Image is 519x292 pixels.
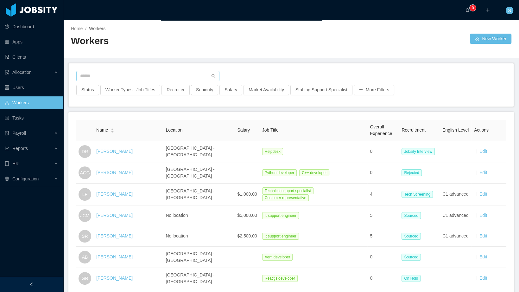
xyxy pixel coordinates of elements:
[82,272,88,285] span: GR
[111,128,114,130] i: icon: caret-up
[262,187,313,194] span: Technical support specialist
[161,85,190,95] button: Recruiter
[163,184,235,205] td: [GEOGRAPHIC_DATA] - [GEOGRAPHIC_DATA]
[465,8,470,12] i: icon: bell
[12,146,28,151] span: Reports
[89,26,105,31] span: Workers
[470,34,511,44] button: icon: usergroup-addNew Worker
[237,127,250,133] span: Salary
[470,5,476,11] sup: 0
[367,184,399,205] td: 4
[111,130,114,132] i: icon: caret-down
[85,26,86,31] span: /
[442,127,469,133] span: English Level
[290,85,352,95] button: Staffing Support Specialist
[402,233,421,240] span: Sourced
[96,233,133,238] a: [PERSON_NAME]
[485,8,490,12] i: icon: plus
[402,191,433,198] span: Tech Screening
[262,275,298,282] span: Reactjs developer
[262,148,283,155] span: Helpdesk
[440,205,472,226] td: C1 advanced
[163,162,235,184] td: [GEOGRAPHIC_DATA] - [GEOGRAPHIC_DATA]
[402,127,425,133] span: Recruitment
[370,124,392,136] span: Overall Experience
[479,170,487,175] a: Edit
[82,230,88,243] span: SR
[96,254,133,259] a: [PERSON_NAME]
[402,169,421,176] span: Rejected
[100,85,160,95] button: Worker Types - Job Titles
[163,247,235,268] td: [GEOGRAPHIC_DATA] - [GEOGRAPHIC_DATA]
[402,275,421,282] span: On Hold
[367,226,399,247] td: 5
[508,7,511,14] span: S
[166,127,182,133] span: Location
[440,184,472,205] td: C1 advanced
[5,177,9,181] i: icon: setting
[479,254,487,259] a: Edit
[96,191,133,197] a: [PERSON_NAME]
[5,112,58,124] a: icon: profileTasks
[402,254,423,259] a: Sourced
[191,85,218,95] button: Seniority
[237,213,257,218] span: $5,000.00
[5,161,9,166] i: icon: book
[479,149,487,154] a: Edit
[5,51,58,63] a: icon: auditClients
[440,226,472,247] td: C1 advanced
[111,127,114,132] div: Sort
[479,213,487,218] a: Edit
[163,205,235,226] td: No location
[262,254,293,261] span: Aem developer
[96,170,133,175] a: [PERSON_NAME]
[402,276,423,281] a: On Hold
[82,251,88,263] span: AB
[5,36,58,48] a: icon: appstoreApps
[262,169,297,176] span: Python developer
[96,127,108,133] span: Name
[402,212,421,219] span: Sourced
[479,233,487,238] a: Edit
[71,35,291,48] h2: Workers
[82,145,88,158] span: DR
[96,149,133,154] a: [PERSON_NAME]
[479,276,487,281] a: Edit
[262,127,279,133] span: Job Title
[244,85,289,95] button: Market Availability
[76,85,99,95] button: Status
[262,194,309,201] span: Customer representative
[96,276,133,281] a: [PERSON_NAME]
[96,213,133,218] a: [PERSON_NAME]
[402,148,435,155] span: Jobsity Interview
[367,247,399,268] td: 0
[71,26,83,31] a: Home
[5,70,9,75] i: icon: solution
[163,226,235,247] td: No location
[12,161,19,166] span: HR
[12,70,32,75] span: Allocation
[5,20,58,33] a: icon: pie-chartDashboard
[402,213,423,218] a: Sourced
[402,149,437,154] a: Jobsity Interview
[5,131,9,135] i: icon: file-protect
[262,212,299,219] span: It support engineer
[5,81,58,94] a: icon: robotUsers
[163,268,235,289] td: [GEOGRAPHIC_DATA] - [GEOGRAPHIC_DATA]
[402,170,424,175] a: Rejected
[5,146,9,151] i: icon: line-chart
[354,85,394,95] button: icon: plusMore Filters
[12,131,26,136] span: Payroll
[163,141,235,162] td: [GEOGRAPHIC_DATA] - [GEOGRAPHIC_DATA]
[219,85,242,95] button: Salary
[12,176,39,181] span: Configuration
[367,162,399,184] td: 0
[474,127,489,133] span: Actions
[5,96,58,109] a: icon: userWorkers
[367,268,399,289] td: 0
[299,169,329,176] span: C++ developer
[262,233,299,240] span: It support engineer
[237,191,257,197] span: $1,000.00
[80,209,90,222] span: JCM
